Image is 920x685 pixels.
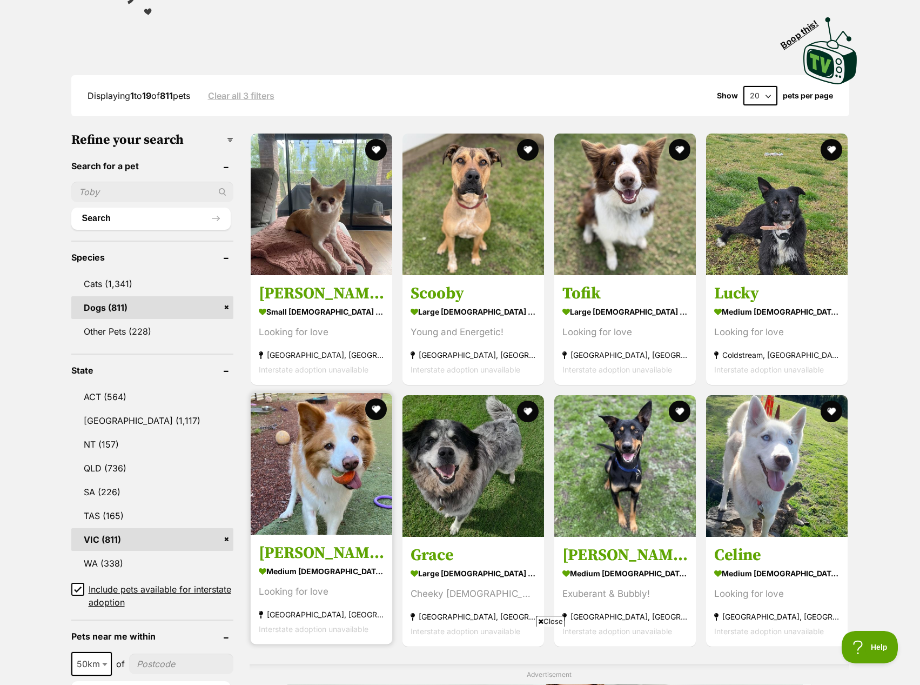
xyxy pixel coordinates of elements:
[259,348,384,362] strong: [GEOGRAPHIC_DATA], [GEOGRAPHIC_DATA]
[71,528,233,551] a: VIC (811)
[411,348,536,362] strong: [GEOGRAPHIC_DATA], [GEOGRAPHIC_DATA]
[88,90,190,101] span: Displaying to of pets
[411,545,536,566] h3: Grace
[259,304,384,320] strong: small [DEMOGRAPHIC_DATA] Dog
[669,401,690,422] button: favourite
[714,283,840,304] h3: Lucky
[536,616,565,627] span: Close
[562,283,688,304] h3: Tofik
[71,652,112,676] span: 50km
[365,398,387,420] button: favourite
[71,457,233,480] a: QLD (736)
[71,481,233,503] a: SA (226)
[411,566,536,581] strong: large [DEMOGRAPHIC_DATA] Dog
[71,552,233,575] a: WA (338)
[71,132,233,148] h3: Refine your search
[411,283,536,304] h3: Scooby
[116,657,125,670] span: of
[411,365,520,374] span: Interstate adoption unavailable
[562,609,688,624] strong: [GEOGRAPHIC_DATA], [GEOGRAPHIC_DATA]
[669,139,690,161] button: favourite
[714,365,824,374] span: Interstate adoption unavailable
[411,609,536,624] strong: [GEOGRAPHIC_DATA], [GEOGRAPHIC_DATA]
[198,631,722,680] iframe: Advertisement
[71,433,233,456] a: NT (157)
[130,90,134,101] strong: 1
[554,395,696,537] img: Roy - Australian Kelpie Dog
[160,90,173,101] strong: 811
[714,587,840,601] div: Looking for love
[71,365,233,375] header: State
[554,134,696,275] img: Tofik - Border Collie Dog
[251,393,392,535] img: Milo - Border Collie Dog
[706,537,848,647] a: Celine medium [DEMOGRAPHIC_DATA] Dog Looking for love [GEOGRAPHIC_DATA], [GEOGRAPHIC_DATA] Inters...
[71,182,233,202] input: Toby
[714,545,840,566] h3: Celine
[71,583,233,609] a: Include pets available for interstate adoption
[714,566,840,581] strong: medium [DEMOGRAPHIC_DATA] Dog
[778,11,828,50] span: Boop this!
[411,587,536,601] div: Cheeky [DEMOGRAPHIC_DATA]!
[803,17,857,84] img: PetRescue TV logo
[714,609,840,624] strong: [GEOGRAPHIC_DATA], [GEOGRAPHIC_DATA]
[562,348,688,362] strong: [GEOGRAPHIC_DATA], [GEOGRAPHIC_DATA]
[72,656,111,671] span: 50km
[259,543,384,563] h3: [PERSON_NAME]
[142,90,151,101] strong: 19
[71,296,233,319] a: Dogs (811)
[402,537,544,647] a: Grace large [DEMOGRAPHIC_DATA] Dog Cheeky [DEMOGRAPHIC_DATA]! [GEOGRAPHIC_DATA], [GEOGRAPHIC_DATA...
[71,504,233,527] a: TAS (165)
[411,325,536,340] div: Young and Energetic!
[562,365,672,374] span: Interstate adoption unavailable
[562,587,688,601] div: Exuberant & Bubbly!
[562,325,688,340] div: Looking for love
[402,275,544,385] a: Scooby large [DEMOGRAPHIC_DATA] Dog Young and Energetic! [GEOGRAPHIC_DATA], [GEOGRAPHIC_DATA] Int...
[71,320,233,343] a: Other Pets (228)
[562,304,688,320] strong: large [DEMOGRAPHIC_DATA] Dog
[517,139,539,161] button: favourite
[562,566,688,581] strong: medium [DEMOGRAPHIC_DATA] Dog
[129,654,233,674] input: postcode
[821,139,843,161] button: favourite
[842,631,898,663] iframe: Help Scout Beacon - Open
[71,208,231,229] button: Search
[714,627,824,636] span: Interstate adoption unavailable
[821,401,843,422] button: favourite
[402,134,544,275] img: Scooby - Bullmastiff x Australian Kelpie Dog
[259,563,384,579] strong: medium [DEMOGRAPHIC_DATA] Dog
[71,272,233,295] a: Cats (1,341)
[251,134,392,275] img: Mabel - Chihuahua Dog
[402,395,544,537] img: Grace - Pyrenean Mountain Dog x Maremma Sheepdog
[259,283,384,304] h3: [PERSON_NAME]
[71,161,233,171] header: Search for a pet
[803,8,857,87] a: Boop this!
[365,139,387,161] button: favourite
[706,275,848,385] a: Lucky medium [DEMOGRAPHIC_DATA] Dog Looking for love Coldstream, [GEOGRAPHIC_DATA] Interstate ado...
[259,365,368,374] span: Interstate adoption unavailable
[259,584,384,599] div: Looking for love
[714,325,840,340] div: Looking for love
[208,91,274,101] a: Clear all 3 filters
[259,325,384,340] div: Looking for love
[714,348,840,362] strong: Coldstream, [GEOGRAPHIC_DATA]
[717,91,738,100] span: Show
[71,385,233,408] a: ACT (564)
[71,252,233,262] header: Species
[259,607,384,622] strong: [GEOGRAPHIC_DATA], [GEOGRAPHIC_DATA]
[251,275,392,385] a: [PERSON_NAME] small [DEMOGRAPHIC_DATA] Dog Looking for love [GEOGRAPHIC_DATA], [GEOGRAPHIC_DATA] ...
[251,535,392,644] a: [PERSON_NAME] medium [DEMOGRAPHIC_DATA] Dog Looking for love [GEOGRAPHIC_DATA], [GEOGRAPHIC_DATA]...
[411,304,536,320] strong: large [DEMOGRAPHIC_DATA] Dog
[259,624,368,634] span: Interstate adoption unavailable
[783,91,833,100] label: pets per page
[517,401,539,422] button: favourite
[706,134,848,275] img: Lucky - Staghound x Kelpie Dog
[554,275,696,385] a: Tofik large [DEMOGRAPHIC_DATA] Dog Looking for love [GEOGRAPHIC_DATA], [GEOGRAPHIC_DATA] Intersta...
[89,583,233,609] span: Include pets available for interstate adoption
[71,631,233,641] header: Pets near me within
[562,545,688,566] h3: [PERSON_NAME]
[706,395,848,537] img: Celine - Siberian Husky Dog
[71,409,233,432] a: [GEOGRAPHIC_DATA] (1,117)
[554,537,696,647] a: [PERSON_NAME] medium [DEMOGRAPHIC_DATA] Dog Exuberant & Bubbly! [GEOGRAPHIC_DATA], [GEOGRAPHIC_DA...
[714,304,840,320] strong: medium [DEMOGRAPHIC_DATA] Dog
